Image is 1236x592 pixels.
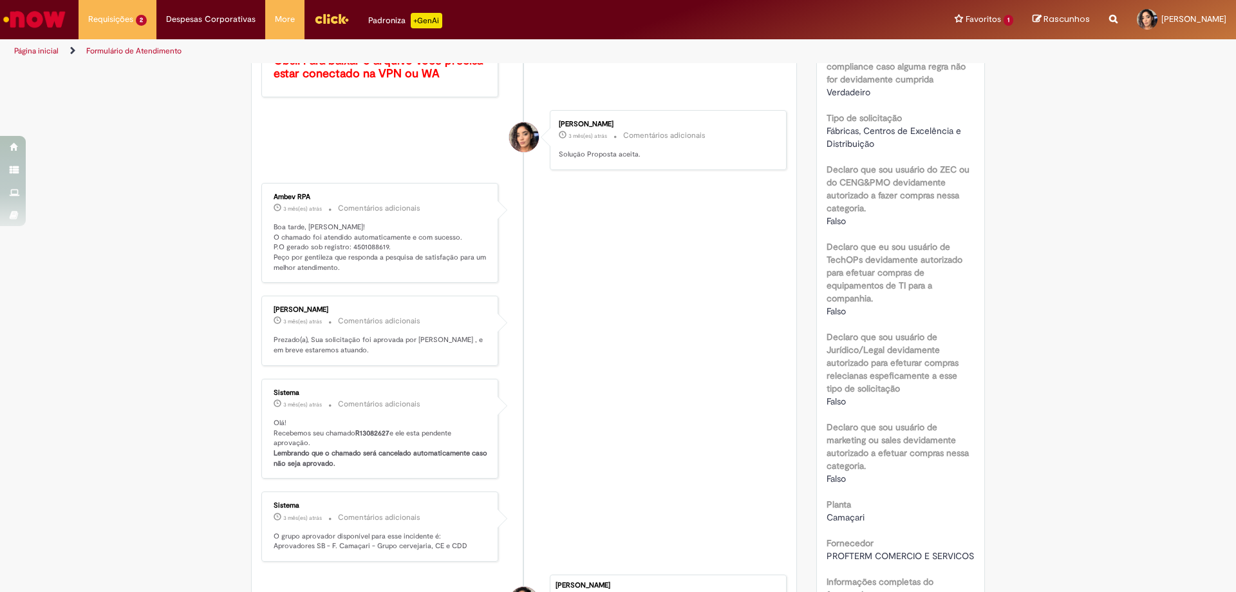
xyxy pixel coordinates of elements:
[274,193,488,201] div: Ambev RPA
[623,130,706,141] small: Comentários adicionais
[368,13,442,28] div: Padroniza
[827,86,870,98] span: Verdadeiro
[1161,14,1226,24] span: [PERSON_NAME]
[556,582,780,589] div: [PERSON_NAME]
[86,46,182,56] a: Formulário de Atendimento
[509,122,539,152] div: Gabriella Meneses da Costa
[274,389,488,397] div: Sistema
[274,222,488,273] p: Boa tarde, [PERSON_NAME]! O chamado foi atendido automaticamente e com sucesso. P.O gerado sob re...
[827,164,969,214] b: Declaro que sou usuário do ZEC ou do CENG&PMO devidamente autorizado a fazer compras nessa catego...
[136,15,147,26] span: 2
[1004,15,1013,26] span: 1
[275,13,295,26] span: More
[827,22,974,85] b: Declaro que li e aceito as regras listadas na descrição da oferta e que poderei responder a audit...
[274,418,488,469] p: Olá! Recebemos seu chamado e ele esta pendente aprovação.
[14,46,59,56] a: Página inicial
[338,399,420,410] small: Comentários adicionais
[1044,13,1090,25] span: Rascunhos
[827,473,846,484] span: Falso
[283,401,322,408] span: 3 mês(es) atrás
[274,531,488,551] p: O grupo aprovador disponível para esse incidente é: Aprovadores SB - F. Camaçari - Grupo cervejar...
[88,13,133,26] span: Requisições
[283,318,322,325] span: 3 mês(es) atrás
[827,396,846,407] span: Falso
[314,9,349,28] img: click_logo_yellow_360x200.png
[827,331,959,394] b: Declaro que sou usuário de Jurídico/Legal devidamente autorizado para efeturar compras relecianas...
[274,306,488,314] div: [PERSON_NAME]
[827,215,846,227] span: Falso
[274,448,489,468] b: Lembrando que o chamado será cancelado automaticamente caso não seja aprovado.
[283,514,322,522] time: 21/05/2025 11:29:04
[827,241,962,304] b: Declaro que eu sou usuário de TechOPs devidamente autorizado para efetuar compras de equipamentos...
[827,421,969,472] b: Declaro que sou usuário de marketing ou sales devidamente autorizado a efetuar compras nessa cate...
[338,203,420,214] small: Comentários adicionais
[283,318,322,325] time: 21/05/2025 11:57:46
[827,112,902,124] b: Tipo de solicitação
[283,205,322,213] time: 21/05/2025 12:35:04
[411,13,442,28] p: +GenAi
[827,125,964,149] span: Fábricas, Centros de Excelência e Distribuição
[559,149,773,160] p: Solução Proposta aceita.
[827,511,865,523] span: Camaçari
[1,6,68,32] img: ServiceNow
[966,13,1001,26] span: Favoritos
[283,514,322,522] span: 3 mês(es) atrás
[827,499,851,510] b: Planta
[274,53,486,81] b: Obs.: Para baixar o arquivo você precisa estar conectado na VPN ou WA
[338,316,420,327] small: Comentários adicionais
[827,305,846,317] span: Falso
[274,335,488,355] p: Prezado(a), Sua solicitação foi aprovada por [PERSON_NAME] , e em breve estaremos atuando.
[274,502,488,510] div: Sistema
[827,550,974,562] span: PROFTERM COMERCIO E SERVICOS
[283,401,322,408] time: 21/05/2025 11:29:06
[166,13,256,26] span: Despesas Corporativas
[283,205,322,213] span: 3 mês(es) atrás
[568,132,607,140] time: 21/05/2025 12:38:08
[338,512,420,523] small: Comentários adicionais
[827,537,874,549] b: Fornecedor
[10,39,814,63] ul: Trilhas de página
[1033,14,1090,26] a: Rascunhos
[355,428,389,438] b: R13082627
[568,132,607,140] span: 3 mês(es) atrás
[559,120,773,128] div: [PERSON_NAME]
